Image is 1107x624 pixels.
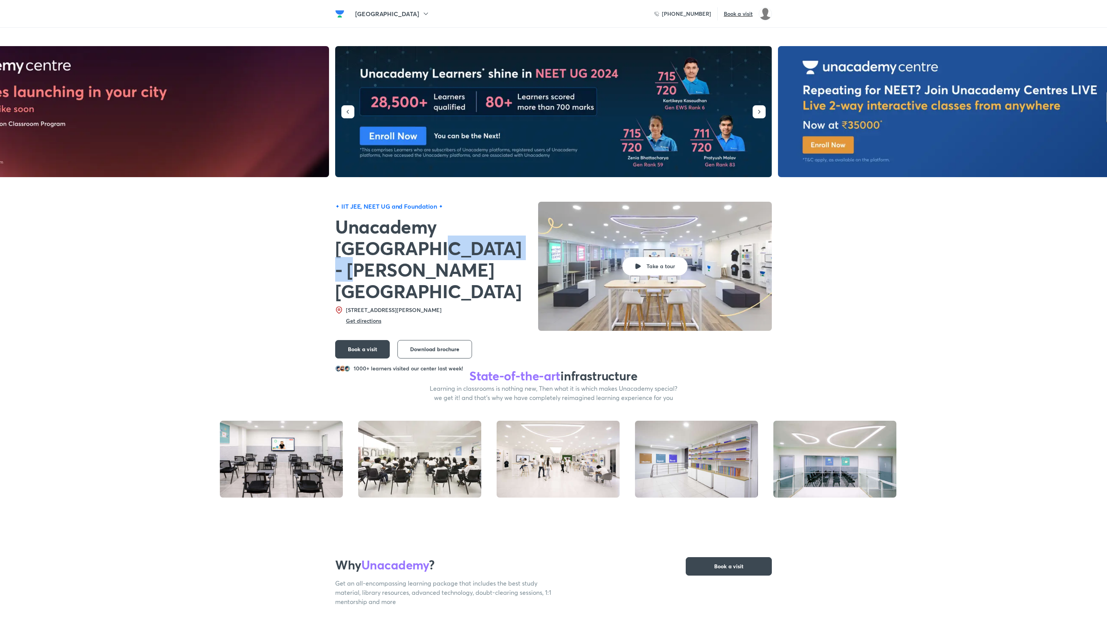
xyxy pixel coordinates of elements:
[773,421,896,498] img: img-4
[355,9,419,18] h5: [GEOGRAPHIC_DATA]
[335,340,390,358] button: Book a visit
[361,556,429,573] span: Unacademy
[346,317,381,324] h6: Get directions
[354,365,463,372] p: 1000+ learners visited our center last week!
[346,306,445,314] h6: [STREET_ADDRESS][PERSON_NAME]
[497,421,620,498] img: img-2
[335,306,343,314] img: location-mark
[341,202,437,211] h5: IIT JEE, NEET UG and Foundation
[439,204,443,209] img: blue-star
[397,340,472,358] button: Download brochure
[686,557,772,576] button: Book a visit
[662,10,711,18] h6: [PHONE_NUMBER]
[429,384,678,402] p: Learning in classrooms is nothing new, Then what it is which makes Unacademy special? we get it! ...
[335,579,553,606] p: Get an all-encompassing learning package that includes the best study material, library resources...
[335,216,532,302] h1: Unacademy [GEOGRAPHIC_DATA] - [PERSON_NAME][GEOGRAPHIC_DATA]
[560,367,638,384] span: infrastructure
[654,10,711,18] a: [PHONE_NUMBER]
[335,204,340,209] img: blue-star
[220,421,343,498] img: img-0
[335,9,347,18] a: Company Logo
[759,7,772,20] img: Rishav
[724,10,753,18] h6: Book a visit
[538,202,772,331] img: thumbnail
[622,257,688,275] button: Take a tour
[348,345,377,353] span: Book a visit
[714,563,743,570] span: Book a visit
[335,557,772,573] h4: Why ?
[358,421,481,498] img: img-1
[335,46,772,177] img: IMAGE IMAge
[335,46,772,178] a: IMAGE IMAge
[410,345,459,353] span: Download brochure
[346,318,381,324] a: Get directions
[647,262,675,270] span: Take a tour
[335,9,344,18] img: Company Logo
[635,421,758,498] img: img-3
